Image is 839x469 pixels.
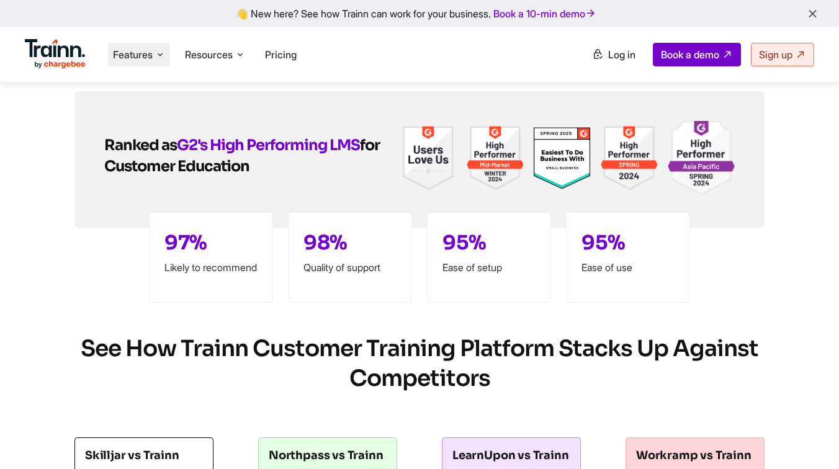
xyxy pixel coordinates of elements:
span: 95% [581,230,626,255]
div: 👋 New here? See how Trainn can work for your business. [7,7,832,19]
a: Book a demo [653,43,741,66]
a: Pricing [265,48,297,61]
img: Trainn Logo [25,39,86,69]
h3: Workramp vs Trainn [636,448,754,463]
img: Trainn | Customer Onboarding Software [534,127,591,189]
span: Book a demo [661,48,719,61]
iframe: Chat Widget [777,409,839,469]
a: Sign up [751,43,814,66]
h3: Skilljar vs Trainn [85,448,203,463]
span: Sign up [759,48,792,61]
a: G2's High Performing LMS [177,136,360,154]
img: Trainn | Customer Onboarding Software [601,121,658,195]
h2: Ranked as for Customer Education [104,135,400,177]
span: Resources [185,48,233,61]
h3: Northpass vs Trainn [269,448,387,463]
span: 98% [303,230,348,255]
h3: LearnUpon vs Trainn [452,448,570,463]
p: Ease of use [581,262,675,272]
span: 95% [442,230,487,255]
p: Quality of support [303,262,397,272]
img: Trainn | Customer Onboarding Software [668,121,735,195]
a: Book a 10-min demo [491,5,599,22]
span: Log in [608,48,635,61]
h2: See How Trainn Customer Training Platform Stacks Up Against Competitors [74,334,765,393]
p: Ease of setup [442,262,536,272]
p: Likely to recommend [164,262,258,272]
span: Features [113,48,153,61]
span: 97% [164,230,207,255]
img: Trainn | Customer Onboarding Software [467,121,524,195]
img: Trainn | Customer Onboarding Software [400,121,457,195]
a: Log in [585,43,643,66]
